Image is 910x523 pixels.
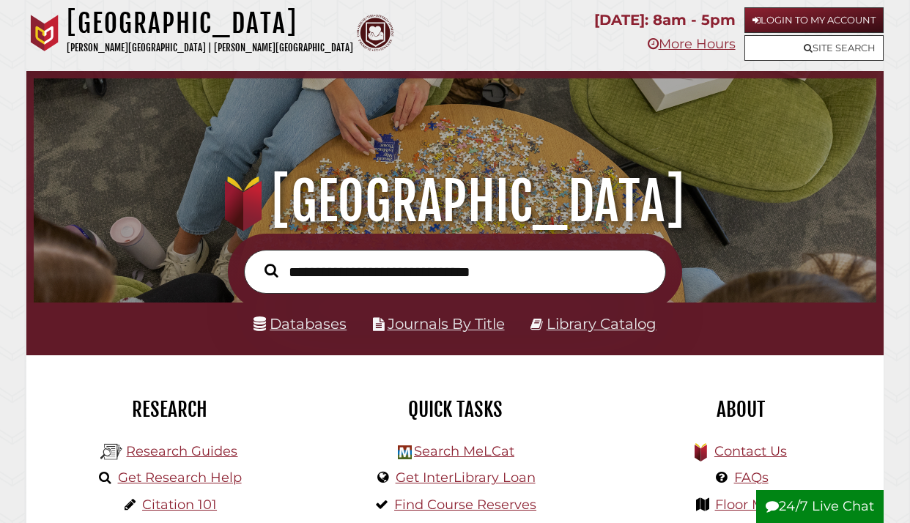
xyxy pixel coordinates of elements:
[744,7,884,33] a: Login to My Account
[609,397,873,422] h2: About
[67,7,353,40] h1: [GEOGRAPHIC_DATA]
[26,15,63,51] img: Calvin University
[398,445,412,459] img: Hekman Library Logo
[396,470,536,486] a: Get InterLibrary Loan
[118,470,242,486] a: Get Research Help
[734,470,769,486] a: FAQs
[414,443,514,459] a: Search MeLCat
[714,443,787,459] a: Contact Us
[48,169,863,234] h1: [GEOGRAPHIC_DATA]
[388,315,505,333] a: Journals By Title
[67,40,353,56] p: [PERSON_NAME][GEOGRAPHIC_DATA] | [PERSON_NAME][GEOGRAPHIC_DATA]
[594,7,736,33] p: [DATE]: 8am - 5pm
[394,497,536,513] a: Find Course Reserves
[142,497,217,513] a: Citation 101
[37,397,301,422] h2: Research
[744,35,884,61] a: Site Search
[257,260,285,281] button: Search
[357,15,393,51] img: Calvin Theological Seminary
[126,443,237,459] a: Research Guides
[323,397,587,422] h2: Quick Tasks
[547,315,656,333] a: Library Catalog
[648,36,736,52] a: More Hours
[265,264,278,278] i: Search
[254,315,347,333] a: Databases
[100,441,122,463] img: Hekman Library Logo
[715,497,788,513] a: Floor Maps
